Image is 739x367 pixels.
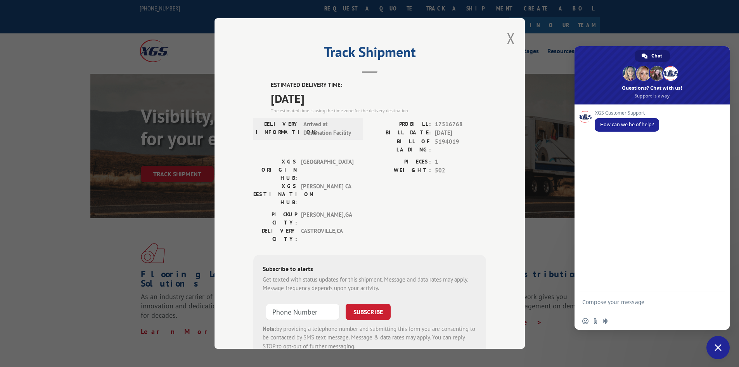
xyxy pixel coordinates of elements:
span: Insert an emoji [582,318,588,324]
input: Phone Number [266,304,339,320]
label: BILL DATE: [370,129,431,137]
span: XGS Customer Support [595,110,659,116]
span: Send a file [592,318,599,324]
label: ESTIMATED DELIVERY TIME: [271,81,486,90]
label: PROBILL: [370,120,431,129]
div: Subscribe to alerts [263,264,477,275]
span: [DATE] [435,129,486,137]
h2: Track Shipment [253,47,486,61]
span: Audio message [602,318,609,324]
label: DELIVERY INFORMATION: [256,120,299,137]
span: Chat [651,50,662,62]
span: 17516768 [435,120,486,129]
button: Close modal [507,28,515,49]
textarea: Compose your message... [582,299,705,313]
span: [PERSON_NAME] CA [301,182,353,207]
button: SUBSCRIBE [346,304,391,320]
label: PICKUP CITY: [253,210,297,227]
span: [GEOGRAPHIC_DATA] [301,158,353,182]
div: Chat [635,50,670,62]
div: The estimated time is using the time zone for the delivery destination. [271,107,486,114]
span: CASTROVILLE , CA [301,227,353,243]
div: Get texted with status updates for this shipment. Message and data rates may apply. Message frequ... [263,275,477,293]
label: XGS ORIGIN HUB: [253,158,297,182]
span: [DATE] [271,90,486,107]
div: by providing a telephone number and submitting this form you are consenting to be contacted by SM... [263,325,477,351]
span: How can we be of help? [600,121,654,128]
label: PIECES: [370,158,431,167]
label: BILL OF LADING: [370,137,431,154]
div: Close chat [706,336,730,359]
strong: Note: [263,325,276,332]
label: DELIVERY CITY: [253,227,297,243]
span: 502 [435,166,486,175]
span: 1 [435,158,486,167]
span: [PERSON_NAME] , GA [301,210,353,227]
span: Arrived at Destination Facility [303,120,356,137]
label: XGS DESTINATION HUB: [253,182,297,207]
span: 5194019 [435,137,486,154]
label: WEIGHT: [370,166,431,175]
